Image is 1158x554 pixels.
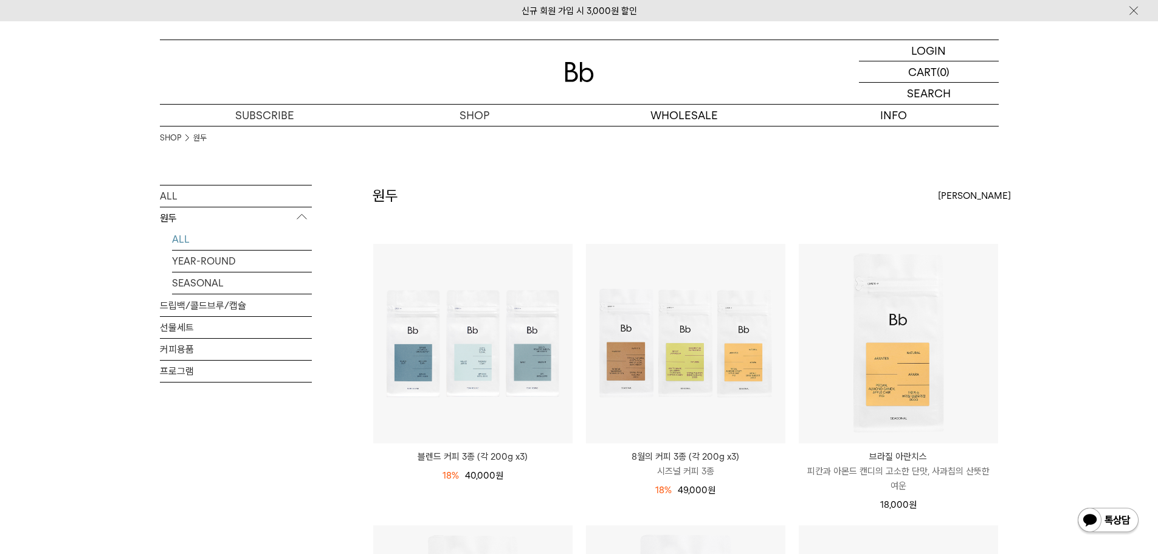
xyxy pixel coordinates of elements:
[160,132,181,144] a: SHOP
[708,485,715,496] span: 원
[880,499,917,510] span: 18,000
[160,207,312,229] p: 원두
[443,468,459,483] div: 18%
[370,105,579,126] a: SHOP
[522,5,637,16] a: 신규 회원 가입 시 3,000원 할인
[586,244,785,443] img: 8월의 커피 3종 (각 200g x3)
[799,449,998,464] p: 브라질 아란치스
[799,449,998,493] a: 브라질 아란치스 피칸과 아몬드 캔디의 고소한 단맛, 사과칩의 산뜻한 여운
[172,272,312,294] a: SEASONAL
[565,62,594,82] img: 로고
[799,244,998,443] img: 브라질 아란치스
[160,339,312,360] a: 커피용품
[495,470,503,481] span: 원
[579,105,789,126] p: WHOLESALE
[160,105,370,126] a: SUBSCRIBE
[908,61,937,82] p: CART
[373,449,573,464] a: 블렌드 커피 3종 (각 200g x3)
[373,244,573,443] img: 블렌드 커피 3종 (각 200g x3)
[586,449,785,479] a: 8월의 커피 3종 (각 200g x3) 시즈널 커피 3종
[172,251,312,272] a: YEAR-ROUND
[911,40,946,61] p: LOGIN
[655,483,672,497] div: 18%
[160,185,312,207] a: ALL
[172,229,312,250] a: ALL
[160,295,312,316] a: 드립백/콜드브루/캡슐
[373,185,398,206] h2: 원두
[160,361,312,382] a: 프로그램
[909,499,917,510] span: 원
[937,61,949,82] p: (0)
[465,470,503,481] span: 40,000
[938,189,1011,203] span: [PERSON_NAME]
[586,449,785,464] p: 8월의 커피 3종 (각 200g x3)
[160,317,312,338] a: 선물세트
[859,61,999,83] a: CART (0)
[586,464,785,479] p: 시즈널 커피 3종
[799,464,998,493] p: 피칸과 아몬드 캔디의 고소한 단맛, 사과칩의 산뜻한 여운
[789,105,999,126] p: INFO
[1077,507,1140,536] img: 카카오톡 채널 1:1 채팅 버튼
[907,83,951,104] p: SEARCH
[193,132,207,144] a: 원두
[678,485,715,496] span: 49,000
[859,40,999,61] a: LOGIN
